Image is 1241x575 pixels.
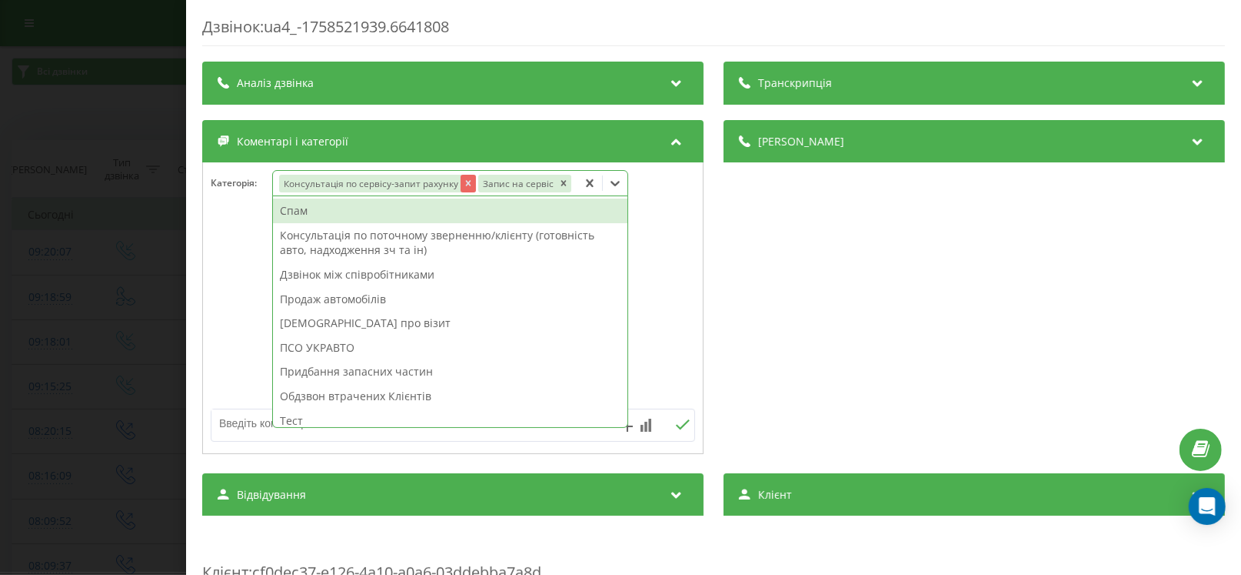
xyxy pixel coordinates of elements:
[273,359,627,384] div: Придбання запасних частин
[211,178,272,189] h4: Категорія :
[237,75,314,91] span: Аналіз дзвінка
[202,16,1225,46] div: Дзвінок : ua4_-1758521939.6641808
[273,287,627,312] div: Продаж автомобілів
[1189,488,1226,525] div: Open Intercom Messenger
[273,311,627,336] div: [DEMOGRAPHIC_DATA] про візит
[273,384,627,409] div: Обдзвон втрачених Клієнтів
[237,487,306,503] span: Відвідування
[758,487,792,503] span: Клієнт
[556,175,571,192] div: Remove Запис на сервіс
[273,409,627,433] div: Тест
[461,175,476,192] div: Remove Консультація по сервісу-запит рахунку
[478,175,556,192] div: Запис на сервіс
[273,262,627,287] div: Дзвінок між співробітниками
[758,75,832,91] span: Транскрипція
[758,134,844,149] span: [PERSON_NAME]
[237,134,348,149] span: Коментарі і категорії
[279,175,461,192] div: Консультація по сервісу-запит рахунку
[273,223,627,262] div: Консультація по поточному зверненню/клієнту (готовність авто, надходження зч та ін)
[273,199,627,223] div: Спам
[273,336,627,360] div: ПСО УКРАВТО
